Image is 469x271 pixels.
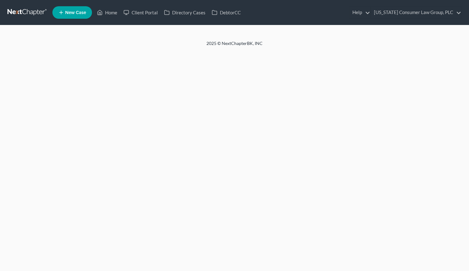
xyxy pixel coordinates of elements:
a: Client Portal [120,7,161,18]
a: Home [94,7,120,18]
div: 2025 © NextChapterBK, INC [57,40,412,52]
a: Directory Cases [161,7,209,18]
new-legal-case-button: New Case [52,6,92,19]
a: Help [349,7,370,18]
a: DebtorCC [209,7,244,18]
a: [US_STATE] Consumer Law Group, PLC [371,7,461,18]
